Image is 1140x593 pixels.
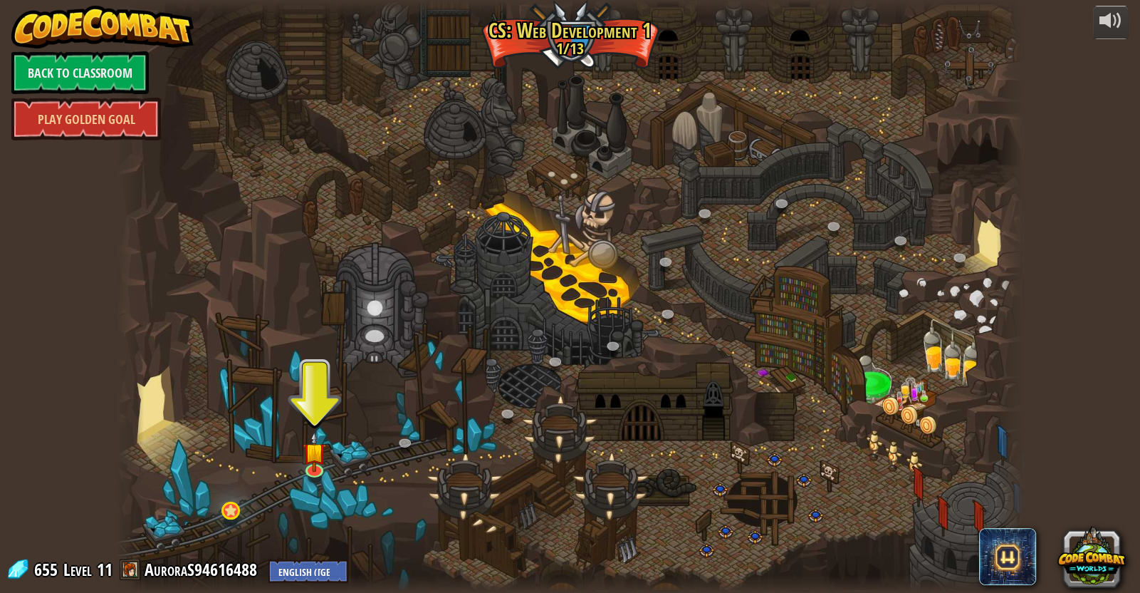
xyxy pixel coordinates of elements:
[11,6,194,48] img: CodeCombat - Learn how to code by playing a game
[1093,6,1129,39] button: Adjust volume
[303,432,326,473] img: level-banner-started.png
[97,558,113,581] span: 11
[11,51,149,94] a: Back to Classroom
[34,558,62,581] span: 655
[145,558,261,581] a: AuroraS94616488
[11,98,161,140] a: Play Golden Goal
[63,558,92,582] span: Level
